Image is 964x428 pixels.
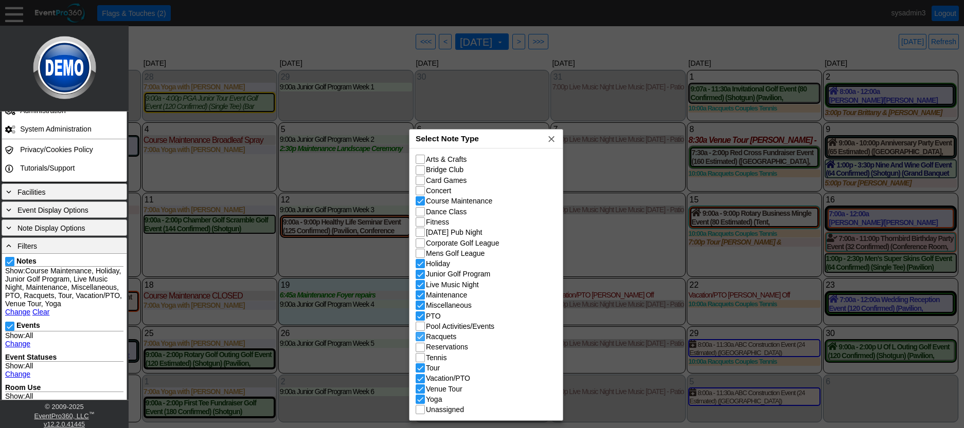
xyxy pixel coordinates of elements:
span: Event Display Options [17,206,88,214]
label: Reservations [426,343,468,351]
tr: Privacy/Cookies Policy [2,140,127,159]
span: Select Note Type [416,134,479,143]
label: Arts & Crafts [426,155,467,163]
td: Privacy/Cookies Policy [16,140,108,159]
label: Live Music Night [426,281,479,289]
label: Pool Activities/Events [426,322,494,330]
a: Change [5,370,30,378]
label: Junior Golf Program [426,270,490,278]
tr: Tutorials/Support [2,159,127,177]
a: Clear [32,308,49,316]
label: Venue Tour [426,385,462,393]
div: Show: [5,267,123,316]
label: Maintenance [426,291,467,299]
label: Miscellaneous [426,301,472,309]
div: Show: [5,362,123,378]
span: All [25,392,33,400]
label: Card Games [426,176,467,184]
a: Change [5,308,30,316]
label: Yoga [426,395,442,403]
span: Course Maintenance, Holiday, Junior Golf Program, Live Music Night, Maintenance, Miscellaneous, P... [5,267,122,308]
label: Dance Class [426,208,467,216]
span: Note Display Options [17,224,85,232]
label: Holiday [426,259,450,268]
a: Change [5,340,30,348]
label: Corporate Golf League [426,239,499,247]
tr: System Administration [2,120,127,138]
span: All [25,331,33,340]
label: Tour [426,364,440,372]
label: Events [16,321,40,329]
td: System Administration [16,120,108,138]
img: Logo [30,26,99,109]
label: Tennis [426,353,447,362]
div: Room Use [5,383,123,392]
label: Notes [16,257,37,265]
label: [DATE] Pub Night [426,228,482,236]
a: EventPro360, LLC [34,412,88,420]
span: Facilities [17,188,45,196]
div: Show: [5,392,123,408]
label: Vacation/PTO [426,374,470,382]
a: v12.2.0.41445 [44,421,85,428]
div: Show: [5,331,123,348]
div: Event Statuses [5,353,123,362]
label: Concert [426,187,451,195]
div: Event Display Options [4,204,124,215]
label: Mens Golf League [426,249,485,257]
label: Course Maintenance [426,197,492,205]
label: Bridge Club [426,165,463,174]
label: Racquets [426,332,456,341]
span: Filters [17,242,37,250]
div: Filters [4,240,124,251]
div: Facilities [4,186,124,197]
span: All [25,362,33,370]
td: Tutorials/Support [16,159,108,177]
label: Unassigned [426,405,464,414]
sup: ™ [89,411,95,417]
label: PTO [426,312,441,320]
label: Fitness [426,218,449,226]
div: © 2009- 2025 [3,403,126,411]
div: Note Display Options [4,222,124,233]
